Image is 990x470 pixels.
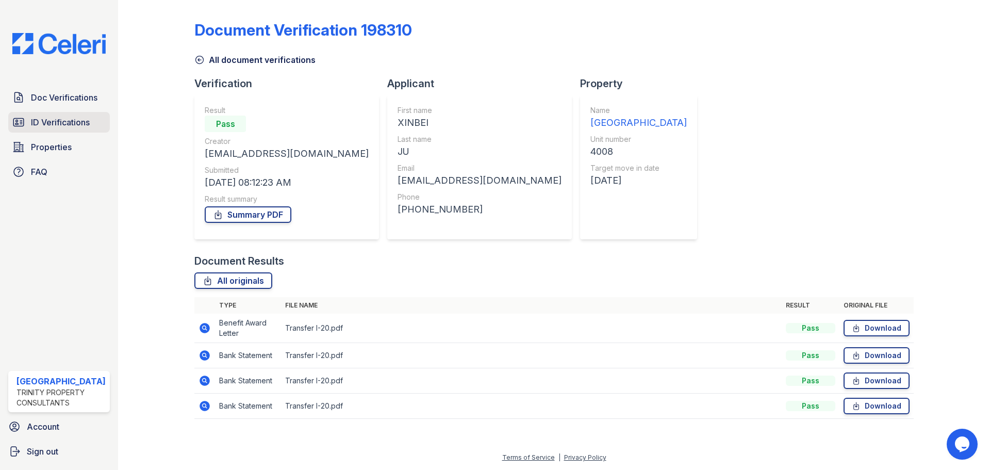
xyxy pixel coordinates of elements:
div: Creator [205,136,369,147]
a: Properties [8,137,110,157]
td: Transfer I-20.pdf [281,394,782,419]
div: Document Results [194,254,284,268]
td: Transfer I-20.pdf [281,368,782,394]
a: All document verifications [194,54,316,66]
div: Unit number [590,134,687,144]
div: Pass [786,376,835,386]
a: Privacy Policy [564,453,606,461]
span: Doc Verifications [31,91,97,104]
div: Pass [786,323,835,333]
div: Property [580,76,705,91]
td: Bank Statement [215,368,281,394]
div: [GEOGRAPHIC_DATA] [16,375,106,387]
td: Bank Statement [215,343,281,368]
div: Pass [205,116,246,132]
a: FAQ [8,161,110,182]
a: Terms of Service [502,453,555,461]
a: Download [844,372,910,389]
a: Account [4,416,114,437]
th: Original file [839,297,914,314]
div: Result summary [205,194,369,204]
span: FAQ [31,166,47,178]
a: Sign out [4,441,114,462]
div: [GEOGRAPHIC_DATA] [590,116,687,130]
span: Sign out [27,445,58,458]
span: Properties [31,141,72,153]
span: ID Verifications [31,116,90,128]
img: CE_Logo_Blue-a8612792a0a2168367f1c8372b55b34899dd931a85d93a1a3d3e32e68fde9ad4.png [4,33,114,54]
div: Applicant [387,76,580,91]
div: Result [205,105,369,116]
td: Benefit Award Letter [215,314,281,343]
div: | [558,453,560,461]
td: Transfer I-20.pdf [281,343,782,368]
div: [DATE] [590,173,687,188]
div: Target move in date [590,163,687,173]
div: [DATE] 08:12:23 AM [205,175,369,190]
th: File name [281,297,782,314]
div: 4008 [590,144,687,159]
div: Document Verification 198310 [194,21,412,39]
a: Download [844,398,910,414]
div: [EMAIL_ADDRESS][DOMAIN_NAME] [205,147,369,161]
a: ID Verifications [8,112,110,133]
div: [PHONE_NUMBER] [398,202,562,217]
div: Pass [786,401,835,411]
div: Verification [194,76,387,91]
th: Result [782,297,839,314]
td: Transfer I-20.pdf [281,314,782,343]
div: Name [590,105,687,116]
iframe: chat widget [947,429,980,460]
a: Download [844,320,910,336]
a: Doc Verifications [8,87,110,108]
a: Download [844,347,910,364]
a: Name [GEOGRAPHIC_DATA] [590,105,687,130]
div: Phone [398,192,562,202]
div: [EMAIL_ADDRESS][DOMAIN_NAME] [398,173,562,188]
div: Last name [398,134,562,144]
span: Account [27,420,59,433]
a: All originals [194,272,272,289]
a: Summary PDF [205,206,291,223]
div: Pass [786,350,835,361]
td: Bank Statement [215,394,281,419]
div: XINBEI [398,116,562,130]
div: Email [398,163,562,173]
div: JU [398,144,562,159]
th: Type [215,297,281,314]
div: Submitted [205,165,369,175]
div: Trinity Property Consultants [16,387,106,408]
div: First name [398,105,562,116]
